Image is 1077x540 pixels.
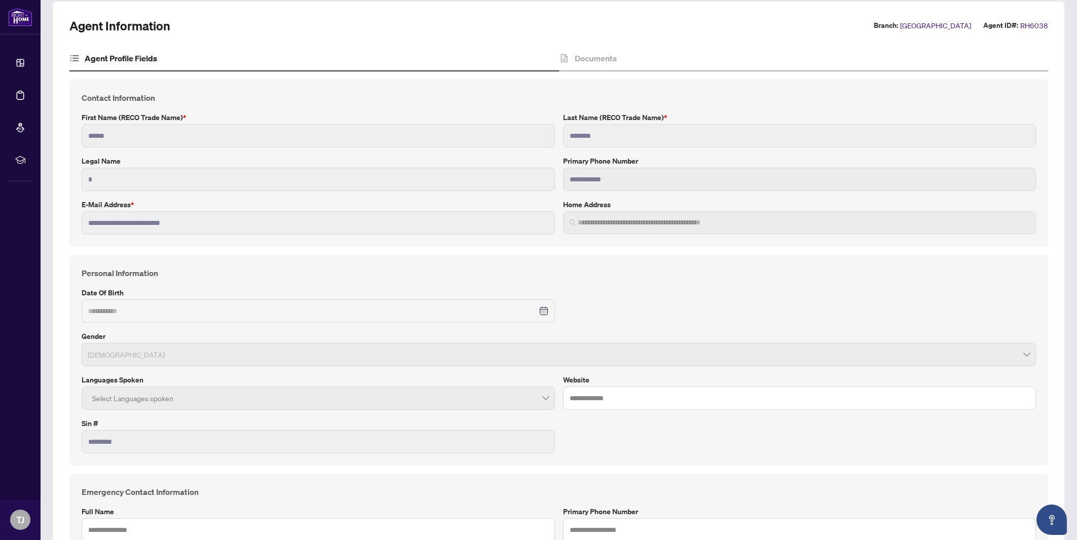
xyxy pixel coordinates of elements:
[575,52,617,64] h4: Documents
[8,8,32,26] img: logo
[563,199,1036,210] label: Home Address
[16,513,24,527] span: TJ
[82,331,1036,342] label: Gender
[82,156,555,167] label: Legal Name
[570,219,576,225] img: search_icon
[69,18,170,34] h2: Agent Information
[563,506,1036,517] label: Primary Phone Number
[88,345,1030,364] span: Male
[900,20,971,31] span: [GEOGRAPHIC_DATA]
[563,112,1036,123] label: Last Name (RECO Trade Name)
[82,287,555,298] label: Date of Birth
[82,374,555,385] label: Languages spoken
[563,156,1036,167] label: Primary Phone Number
[82,418,555,429] label: Sin #
[82,199,555,210] label: E-mail Address
[82,486,1036,498] h4: Emergency Contact Information
[983,20,1018,31] label: Agent ID#:
[1020,20,1048,31] span: RH6038
[563,374,1036,385] label: Website
[82,267,1036,279] h4: Personal Information
[85,52,157,64] h4: Agent Profile Fields
[874,20,898,31] label: Branch:
[82,506,555,517] label: Full Name
[82,92,1036,104] h4: Contact Information
[82,112,555,123] label: First Name (RECO Trade Name)
[1036,505,1067,535] button: Open asap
